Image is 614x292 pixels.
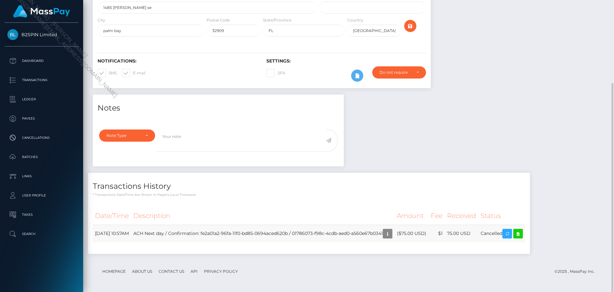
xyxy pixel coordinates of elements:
img: B2SPIN Limited [7,29,18,40]
h6: Notifications: [98,58,257,64]
label: Postal Code [207,17,230,23]
td: $1 [429,225,445,242]
div: Do not require [380,70,411,75]
th: Description [131,207,395,225]
div: Note Type [106,133,140,138]
a: About Us [130,266,155,276]
th: Date/Time [93,207,131,225]
label: City [98,17,105,23]
p: Transactions [7,75,76,85]
p: Ledger [7,95,76,104]
a: API [188,266,200,276]
a: Transactions [5,72,78,88]
a: Search [5,226,78,242]
label: Country [347,17,363,23]
label: SMS [98,69,117,77]
a: Homepage [100,266,128,276]
label: State/Province [263,17,291,23]
button: Do not require [372,66,426,79]
a: Links [5,168,78,184]
a: Privacy Policy [201,266,240,276]
h6: Settings: [266,58,426,64]
p: Dashboard [7,56,76,66]
h4: Transactions History [93,181,525,192]
p: Taxes [7,210,76,220]
a: User Profile [5,188,78,204]
h4: Notes [98,103,339,114]
p: * Transactions date/time are shown in payee's local timezone [93,192,525,197]
button: Note Type [99,129,155,142]
a: Taxes [5,207,78,223]
td: 75.00 USD [445,225,478,242]
a: Ledger [5,91,78,107]
p: Links [7,171,76,181]
a: Dashboard [5,53,78,69]
th: Amount [395,207,429,225]
label: 2FA [266,69,285,77]
td: ($75.00 USD) [395,225,429,242]
p: Batches [7,152,76,162]
th: Fee [429,207,445,225]
a: Payees [5,111,78,127]
p: Cancellations [7,133,76,143]
td: ACH Next day / Confirmation: fe2a01a2-96fa-11f0-bd85-0694aced620b / 01786073-f98c-4cdb-aed0-a560e... [131,225,395,242]
img: MassPay Logo [13,5,70,18]
p: User Profile [7,191,76,200]
th: Received [445,207,478,225]
a: Batches [5,149,78,165]
td: Cancelled [478,225,525,242]
a: Cancellations [5,130,78,146]
p: Search [7,229,76,239]
label: E-mail [122,69,146,77]
span: B2SPIN Limited [5,32,78,38]
a: Contact Us [156,266,187,276]
td: [DATE] 10:57AM [93,225,131,242]
th: Status [478,207,525,225]
div: © 2025 , MassPay Inc. [555,268,600,275]
p: Payees [7,114,76,123]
